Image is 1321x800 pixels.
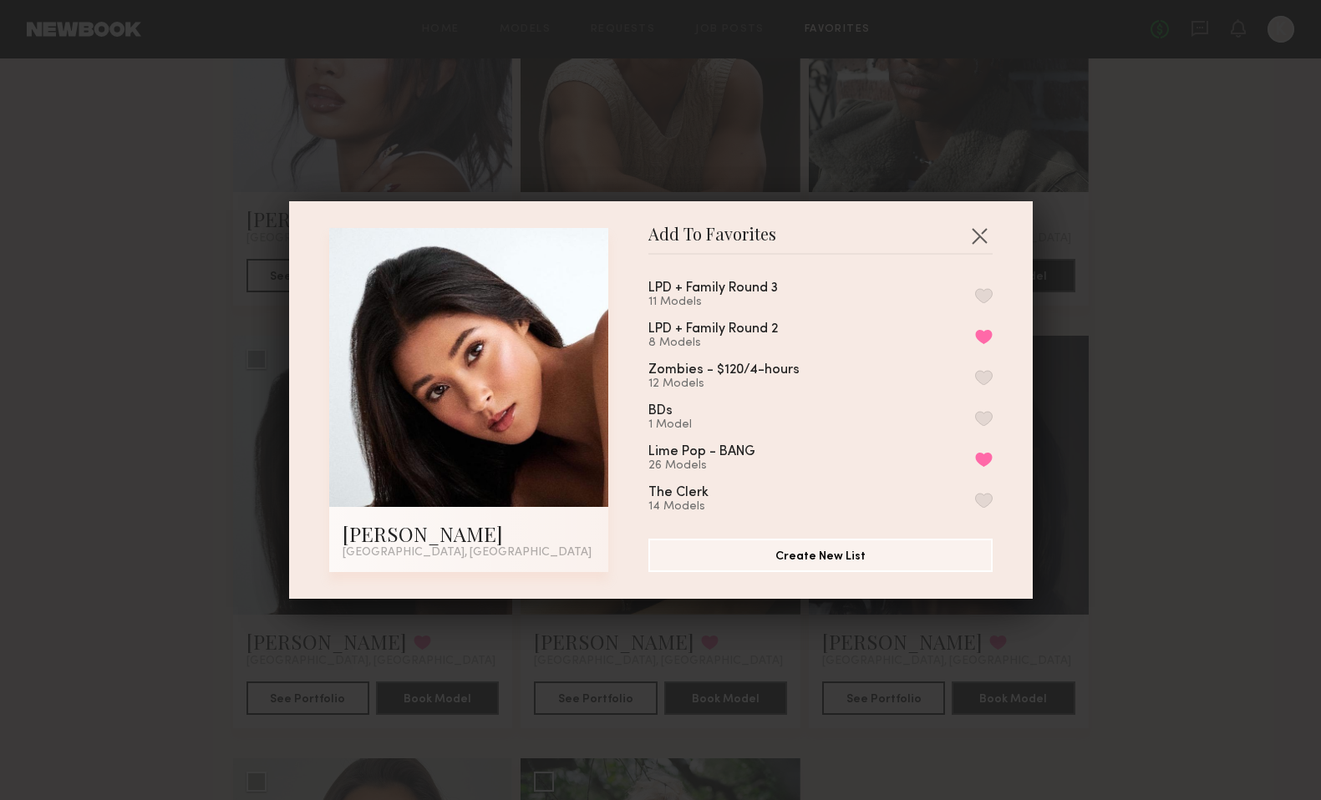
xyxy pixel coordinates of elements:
div: LPD + Family Round 2 [648,322,778,337]
div: BDs [648,404,673,418]
button: Close [966,222,993,249]
div: [GEOGRAPHIC_DATA], [GEOGRAPHIC_DATA] [343,547,595,559]
button: Create New List [648,539,993,572]
div: 11 Models [648,296,818,309]
div: 12 Models [648,377,840,391]
div: [PERSON_NAME] [343,520,595,547]
div: 8 Models [648,337,818,350]
div: Lime Pop - BANG [648,445,755,459]
div: The Clerk [648,486,709,500]
span: Add To Favorites [648,228,776,253]
div: 14 Models [648,500,749,514]
div: 1 Model [648,418,713,432]
div: Zombies - $120/4-hours [648,363,800,377]
div: LPD + Family Round 3 [648,281,778,296]
div: 26 Models [648,459,795,473]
